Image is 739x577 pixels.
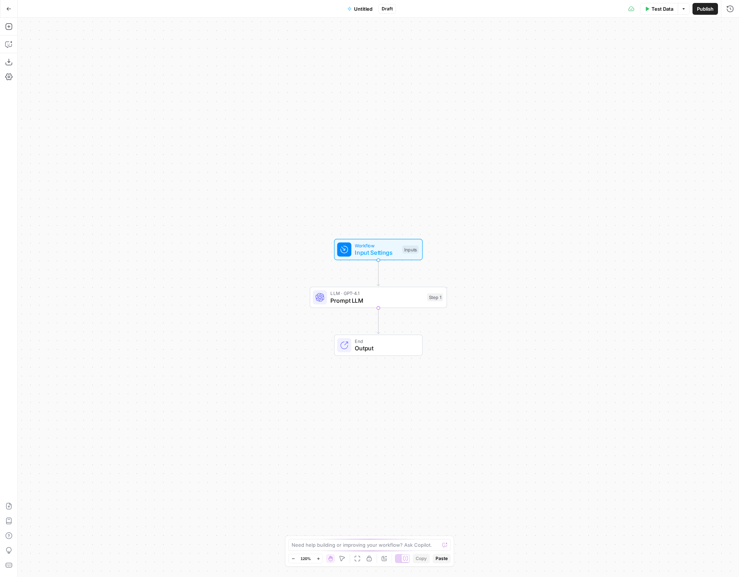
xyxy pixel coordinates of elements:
span: End [355,338,415,345]
span: Copy [416,555,427,562]
span: 120% [300,556,311,561]
span: Draft [382,6,393,12]
span: LLM · GPT-4.1 [330,290,423,297]
button: Untitled [343,3,377,15]
button: Publish [692,3,718,15]
span: Workflow [355,242,399,249]
span: Untitled [354,5,372,13]
div: Step 1 [427,293,443,302]
span: Test Data [652,5,673,13]
span: Input Settings [355,248,399,257]
g: Edge from start to step_1 [377,260,379,286]
button: Test Data [640,3,678,15]
div: WorkflowInput SettingsInputs [310,239,447,260]
div: Inputs [402,245,419,254]
div: LLM · GPT-4.1Prompt LLMStep 1 [310,287,447,308]
button: Paste [433,554,451,563]
span: Paste [436,555,448,562]
span: Output [355,344,415,353]
button: Copy [413,554,430,563]
span: Prompt LLM [330,296,423,305]
span: Publish [697,5,714,13]
div: EndOutput [310,334,447,356]
g: Edge from step_1 to end [377,308,379,334]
